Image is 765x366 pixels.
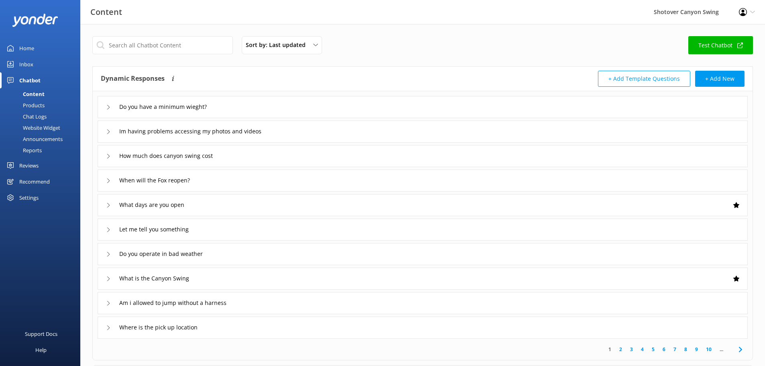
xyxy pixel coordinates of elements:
[119,323,198,332] span: Where is the pick up location
[12,14,58,27] img: yonder-white-logo.png
[119,274,189,283] span: What is the Canyon Swing
[119,200,184,209] span: What days are you open
[5,100,45,111] div: Products
[246,41,310,49] span: Sort by: Last updated
[702,346,716,353] a: 10
[5,111,47,122] div: Chat Logs
[669,346,680,353] a: 7
[19,174,50,190] div: Recommend
[25,326,57,342] div: Support Docs
[5,145,80,156] a: Reports
[691,346,702,353] a: 9
[19,40,34,56] div: Home
[92,36,233,54] input: Search all Chatbot Content
[119,151,213,160] span: How much does canyon swing cost
[680,346,691,353] a: 8
[119,299,226,307] span: Am i allowed to jump without a harness
[101,71,165,87] h4: Dynamic Responses
[695,71,745,87] button: + Add New
[19,190,39,206] div: Settings
[119,249,203,258] span: Do you operate in bad weather
[35,342,47,358] div: Help
[598,71,690,87] button: + Add Template Questions
[119,127,261,136] span: Im having problems accessing my photos and videos
[90,6,122,18] h3: Content
[19,56,33,72] div: Inbox
[637,346,648,353] a: 4
[615,346,626,353] a: 2
[19,72,41,88] div: Chatbot
[5,111,80,122] a: Chat Logs
[5,88,45,100] div: Content
[5,100,80,111] a: Products
[5,122,60,133] div: Website Widget
[5,145,42,156] div: Reports
[604,346,615,353] a: 1
[19,157,39,174] div: Reviews
[626,346,637,353] a: 3
[716,346,727,353] span: ...
[119,225,189,234] span: Let me tell you something
[5,122,80,133] a: Website Widget
[648,346,659,353] a: 5
[119,102,207,111] span: Do you have a minimum wieght?
[5,133,80,145] a: Announcements
[659,346,669,353] a: 6
[119,176,190,185] span: When will the Fox reopen?
[5,133,63,145] div: Announcements
[5,88,80,100] a: Content
[688,36,753,54] a: Test Chatbot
